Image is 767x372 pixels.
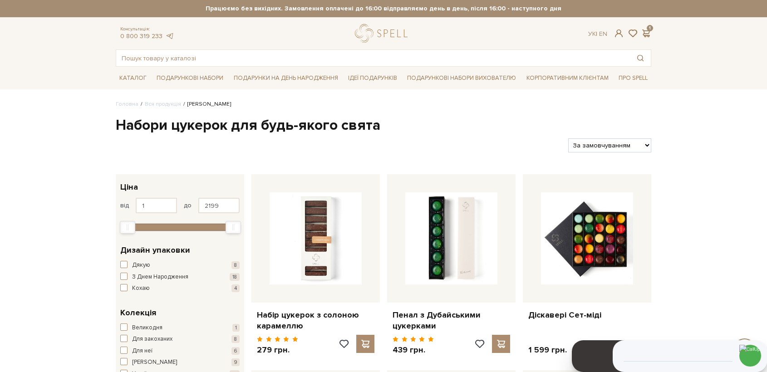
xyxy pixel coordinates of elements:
strong: Працюємо без вихідних. Замовлення оплачені до 16:00 відправляємо день в день, після 16:00 - насту... [116,5,651,13]
a: Головна [116,101,138,108]
p: 1 599 грн. [528,345,567,355]
a: 0 800 319 233 [120,32,162,40]
p: 279 грн. [257,345,298,355]
button: [PERSON_NAME] 9 [120,358,240,367]
button: Пошук товару у каталозі [630,50,651,66]
span: Кохаю [132,284,150,293]
a: Подарункові набори вихователю [403,70,520,86]
a: Пенал з Дубайськими цукерками [393,310,510,331]
a: telegram [165,32,174,40]
span: Колекція [120,307,156,319]
input: Ціна [136,198,177,213]
input: Ціна [198,198,240,213]
button: Для закоханих 8 [120,335,240,344]
span: Для закоханих [132,335,172,344]
button: Для неї 6 [120,347,240,356]
h1: Набори цукерок для будь-якого свята [116,116,651,135]
a: Вся продукція [145,101,181,108]
span: Ціна [120,181,138,193]
button: Великодня 1 [120,323,240,333]
a: Корпоративним клієнтам [523,70,612,86]
button: Кохаю 4 [120,284,240,293]
span: 8 [231,335,240,343]
span: 9 [231,358,240,366]
a: Про Spell [615,71,651,85]
span: до [184,201,192,210]
input: Пошук товару у каталозі [116,50,630,66]
button: Дякую 8 [120,261,240,270]
span: Для неї [132,347,152,356]
div: Ук [588,30,607,38]
span: 1 [232,324,240,332]
span: 8 [231,261,240,269]
span: від [120,201,129,210]
a: Діскавері Сет-міді [528,310,646,320]
span: Консультація: [120,26,174,32]
li: [PERSON_NAME] [181,100,231,108]
p: 439 грн. [393,345,434,355]
a: logo [355,24,412,43]
a: Подарунки на День народження [230,71,342,85]
a: Ідеї подарунків [344,71,401,85]
span: Дякую [132,261,150,270]
a: En [599,30,607,38]
span: [PERSON_NAME] [132,358,177,367]
span: Великодня [132,323,162,333]
span: Дизайн упаковки [120,244,190,256]
span: З Днем Народження [132,273,188,282]
div: Min [120,221,135,234]
button: З Днем Народження 18 [120,273,240,282]
span: 18 [230,273,240,281]
span: 4 [231,284,240,292]
div: Max [226,221,241,234]
a: Набір цукерок з солоною карамеллю [257,310,374,331]
span: | [596,30,597,38]
a: Каталог [116,71,150,85]
span: 6 [231,347,240,355]
a: Подарункові набори [153,71,227,85]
